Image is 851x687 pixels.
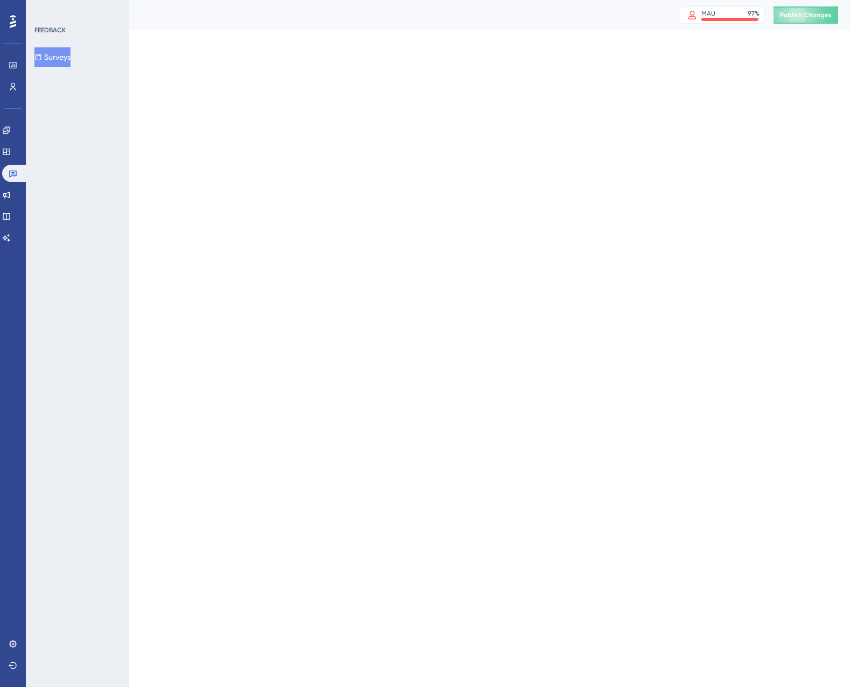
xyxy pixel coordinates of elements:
div: 97 % [748,9,759,18]
div: FEEDBACK [34,26,66,34]
span: Publish Changes [780,11,832,19]
div: MAU [701,9,715,18]
button: Publish Changes [773,6,838,24]
button: Surveys [34,47,71,67]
